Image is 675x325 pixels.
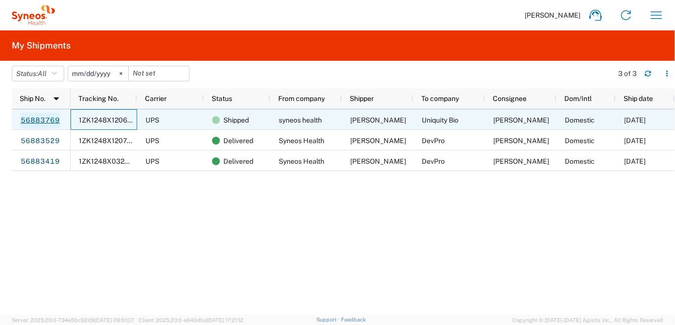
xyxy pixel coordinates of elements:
[618,69,637,78] div: 3 of 3
[207,317,243,323] span: [DATE] 17:21:12
[422,157,445,165] span: DevPro
[20,133,60,149] a: 56883529
[350,157,406,165] span: Donna Watkins
[20,113,60,128] a: 56883769
[95,317,134,323] span: [DATE] 09:51:07
[223,110,249,130] span: Shipped
[493,116,549,124] span: Joann Delucca
[422,116,458,124] span: Uniquity Bio
[350,116,406,124] span: Donna Watkins
[279,137,324,145] span: Syneos Health
[565,116,595,124] span: Domestic
[12,66,64,81] button: Status:All
[565,157,595,165] span: Domestic
[129,66,189,81] input: Not set
[350,137,406,145] span: Donna Watkins
[624,116,646,124] span: 09/22/2025
[139,317,243,323] span: Client: 2025.20.0-e640dba
[279,157,324,165] span: Syneos Health
[422,137,445,145] span: DevPro
[20,95,46,102] span: Ship No.
[564,95,592,102] span: Dom/Intl
[145,137,159,145] span: UPS
[493,157,549,165] span: Catherine Pelc
[212,95,232,102] span: Status
[68,66,128,81] input: Not set
[624,137,646,145] span: 09/22/2025
[38,70,47,77] span: All
[624,157,646,165] span: 09/22/2025
[525,11,580,20] span: [PERSON_NAME]
[421,95,459,102] span: To company
[316,317,341,323] a: Support
[48,91,64,106] img: arrow-dropdown.svg
[624,95,653,102] span: Ship date
[145,116,159,124] span: UPS
[278,95,325,102] span: From company
[350,95,374,102] span: Shipper
[145,95,167,102] span: Carrier
[79,116,154,124] span: 1ZK1248X1206840845
[493,95,527,102] span: Consignee
[79,157,155,165] span: 1ZK1248X0324025334
[79,137,151,145] span: 1ZK1248X1207922237
[512,316,663,325] span: Copyright © [DATE]-[DATE] Agistix Inc., All Rights Reserved
[223,130,253,151] span: Delivered
[223,151,253,172] span: Delivered
[20,154,60,170] a: 56883419
[565,137,595,145] span: Domestic
[12,317,134,323] span: Server: 2025.20.0-734e5bc92d9
[12,40,71,51] h2: My Shipments
[493,137,549,145] span: Catherine Pelc
[145,157,159,165] span: UPS
[279,116,322,124] span: syneos health
[78,95,119,102] span: Tracking No.
[341,317,366,323] a: Feedback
